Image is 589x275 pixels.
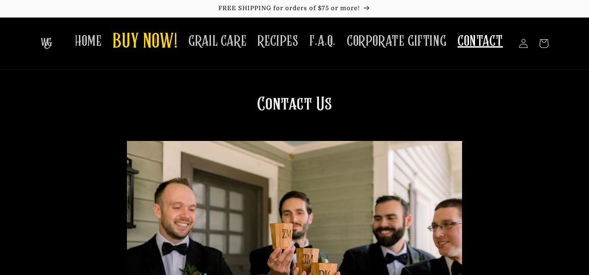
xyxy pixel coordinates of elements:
[457,32,503,50] span: CONTACT
[9,5,580,12] p: FREE SHIPPING for orders of $75 or more!
[452,27,508,56] a: CONTACT
[107,24,183,61] a: BUY NOW!
[188,32,246,50] span: GRAIL CARE
[75,32,102,50] span: HOME
[183,27,252,56] a: GRAIL CARE
[347,32,446,50] span: CORPORATE GIFTING
[341,27,452,56] a: CORPORATE GIFTING
[304,27,341,56] a: F.A.Q.
[113,30,177,55] span: BUY NOW!
[252,27,304,56] a: RECIPES
[69,27,107,56] a: HOME
[309,32,336,50] span: F.A.Q.
[258,32,298,50] span: RECIPES
[41,38,52,49] img: The Whiskey Grail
